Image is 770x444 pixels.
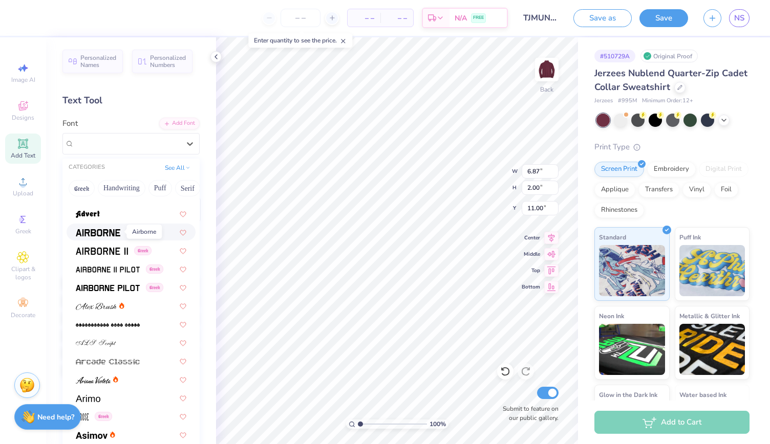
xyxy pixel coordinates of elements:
span: – – [354,13,374,24]
span: – – [387,13,407,24]
button: Save as [573,9,632,27]
img: Arimo [76,395,100,402]
img: Neon Ink [599,324,665,375]
span: # 995M [618,97,637,105]
div: Foil [714,182,738,197]
span: Greek [146,283,163,292]
span: Personalized Numbers [150,54,186,69]
span: Metallic & Glitter Ink [679,310,740,321]
span: Jerzees Nublend Quarter-Zip Cadet Collar Sweatshirt [594,67,747,93]
div: Embroidery [647,162,696,177]
img: Airborne II Pilot [76,266,140,273]
span: NS [734,12,744,24]
div: Applique [594,182,635,197]
img: Airborne II [76,248,128,255]
button: See All [162,163,194,173]
span: Top [522,267,540,274]
img: ALS Script [76,340,116,347]
span: Glow in the Dark Ink [599,389,657,400]
img: Back [537,59,557,80]
button: Greek [69,180,95,196]
div: Digital Print [699,162,748,177]
input: – – [281,9,320,27]
span: N/A [455,13,467,24]
input: Untitled Design [516,8,566,28]
span: Upload [13,189,33,197]
div: Enter quantity to see the price. [248,33,352,48]
span: Bottom [522,283,540,291]
span: Personalized Names [80,54,117,69]
div: Airborne [126,225,162,239]
div: Rhinestones [594,203,644,218]
span: Center [522,234,540,241]
a: NS [729,9,750,27]
span: Clipart & logos [5,265,41,281]
img: Arcade Classic [76,358,140,365]
button: Save [639,9,688,27]
span: Jerzees [594,97,613,105]
strong: Need help? [37,412,74,422]
div: Add Font [159,118,200,129]
img: AlphaShapes xmas balls [76,321,140,328]
span: Standard [599,232,626,242]
span: Middle [522,251,540,258]
div: Print Type [594,141,750,153]
img: Alex Brush [76,303,117,310]
label: Font [62,118,78,129]
span: Add Text [11,151,35,160]
span: Water based Ink [679,389,726,400]
div: # 510729A [594,50,635,62]
span: 100 % [430,419,446,429]
button: Handwriting [98,180,145,196]
img: Arrose [76,413,89,420]
span: Greek [146,264,163,274]
img: Airborne [76,229,120,236]
img: Advert [76,211,100,218]
span: Decorate [11,311,35,319]
img: Ariana Violeta [76,376,111,384]
span: Image AI [11,76,35,84]
span: Greek [134,246,152,255]
div: Text Tool [62,94,200,107]
button: Serif [175,180,200,196]
div: Back [540,85,553,94]
span: Puff Ink [679,232,701,242]
span: FREE [473,14,484,21]
span: Greek [95,412,112,421]
img: Airborne Pilot [76,284,140,292]
img: Asimov [76,432,108,439]
img: Standard [599,245,665,296]
div: Transfers [638,182,679,197]
div: Screen Print [594,162,644,177]
img: Puff Ink [679,245,745,296]
span: Neon Ink [599,310,624,321]
span: Minimum Order: 12 + [642,97,693,105]
span: Designs [12,114,34,122]
label: Submit to feature on our public gallery. [497,404,559,423]
span: Greek [15,227,31,235]
button: Puff [148,180,172,196]
div: Vinyl [682,182,711,197]
div: CATEGORIES [69,163,105,172]
img: Metallic & Glitter Ink [679,324,745,375]
div: Original Proof [640,50,698,62]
